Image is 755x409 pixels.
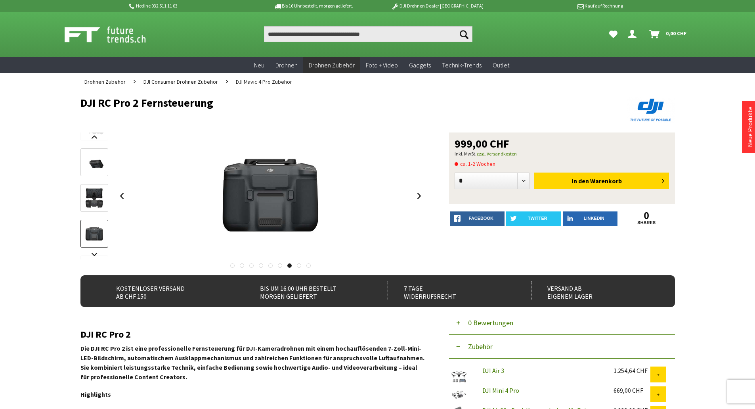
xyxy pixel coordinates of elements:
[375,1,499,11] p: DJI Drohnen Dealer [GEOGRAPHIC_DATA]
[128,1,252,11] p: Hotline 032 511 11 03
[143,78,218,85] span: DJI Consumer Drohnen Zubehör
[248,57,270,73] a: Neu
[403,57,436,73] a: Gadgets
[140,73,222,90] a: DJI Consumer Drohnen Zubehör
[482,367,504,374] a: DJI Air 3
[232,73,296,90] a: DJI Mavic 4 Pro Zubehör
[493,61,509,69] span: Outlet
[360,57,403,73] a: Foto + Video
[506,211,561,226] a: twitter
[614,367,650,374] div: 1.254,64 CHF
[409,61,431,69] span: Gadgets
[476,151,517,157] a: zzgl. Versandkosten
[80,73,130,90] a: Drohnen Zubehör
[605,26,621,42] a: Meine Favoriten
[584,216,604,221] span: LinkedIn
[499,1,623,11] p: Kauf auf Rechnung
[619,220,674,225] a: shares
[528,216,547,221] span: twitter
[450,211,505,226] a: facebook
[646,26,691,42] a: Warenkorb
[236,78,292,85] span: DJI Mavic 4 Pro Zubehör
[254,61,264,69] span: Neu
[627,97,675,123] img: DJI
[482,386,519,394] a: DJI Mini 4 Pro
[614,386,650,394] div: 669,00 CHF
[456,26,472,42] button: Suchen
[80,329,425,340] h2: DJI RC Pro 2
[80,97,556,109] h1: DJI RC Pro 2 Fernsteuerung
[487,57,515,73] a: Outlet
[449,386,469,402] img: DJI Mini 4 Pro
[270,57,303,73] a: Drohnen
[590,177,622,185] span: Warenkorb
[563,211,618,226] a: LinkedIn
[309,61,355,69] span: Drohnen Zubehör
[625,26,643,42] a: Dein Konto
[366,61,398,69] span: Foto + Video
[746,107,754,147] a: Neue Produkte
[449,311,675,335] button: 0 Bewertungen
[65,25,163,44] img: Shop Futuretrends - zur Startseite wechseln
[436,57,487,73] a: Technik-Trends
[244,281,370,301] div: Bis um 16:00 Uhr bestellt Morgen geliefert
[666,27,687,40] span: 0,00 CHF
[455,138,509,149] span: 999,00 CHF
[534,173,669,189] button: In den Warenkorb
[455,149,669,159] p: inkl. MwSt.
[84,78,126,85] span: Drohnen Zubehör
[80,390,111,398] strong: Highlights
[388,281,514,301] div: 7 Tage Widerrufsrecht
[100,281,227,301] div: Kostenloser Versand ab CHF 150
[469,216,493,221] span: facebook
[449,335,675,359] button: Zubehör
[455,159,495,169] span: ca. 1-2 Wochen
[303,57,360,73] a: Drohnen Zubehör
[531,281,658,301] div: Versand ab eigenem Lager
[252,1,375,11] p: Bis 16 Uhr bestellt, morgen geliefert.
[449,367,469,386] img: DJI Air 3
[80,344,424,381] strong: Die DJI RC Pro 2 ist eine professionelle Fernsteuerung für DJI-Kameradrohnen mit einem hochauflös...
[264,26,472,42] input: Produkt, Marke, Kategorie, EAN, Artikelnummer…
[572,177,589,185] span: In den
[619,211,674,220] a: 0
[275,61,298,69] span: Drohnen
[442,61,482,69] span: Technik-Trends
